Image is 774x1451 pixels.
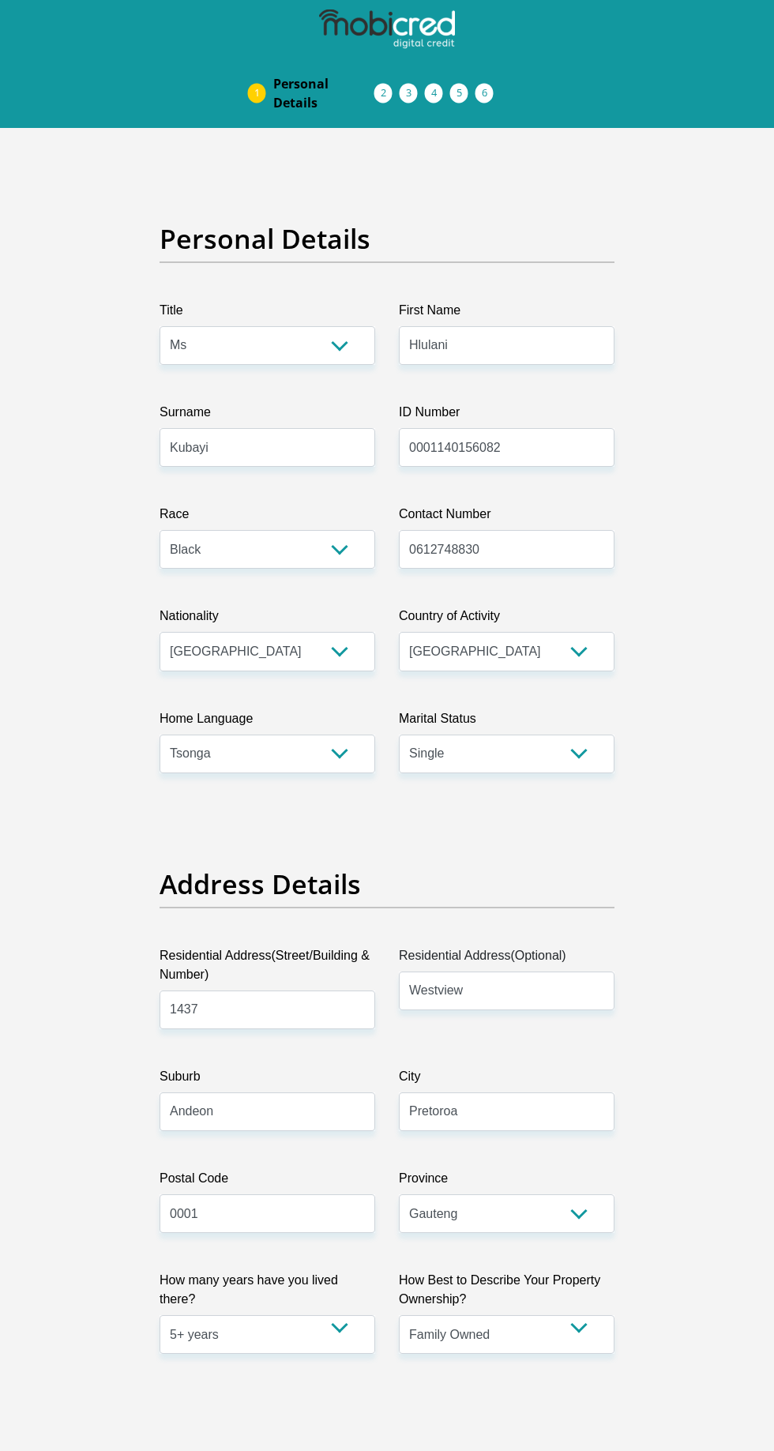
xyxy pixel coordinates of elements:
[160,428,375,467] input: Surname
[160,1315,375,1354] select: Please select a value
[399,505,614,530] label: Contact Number
[160,1067,375,1092] label: Suburb
[160,403,375,428] label: Surname
[399,709,614,735] label: Marital Status
[399,946,614,972] label: Residential Address(Optional)
[160,946,375,991] label: Residential Address(Street/Building & Number)
[399,607,614,632] label: Country of Activity
[160,991,375,1029] input: Valid residential address
[399,1169,614,1194] label: Province
[160,1194,375,1233] input: Postal Code
[399,1271,614,1315] label: How Best to Describe Your Property Ownership?
[399,1067,614,1092] label: City
[160,1092,375,1131] input: Suburb
[399,428,614,467] input: ID Number
[399,1315,614,1354] select: Please select a value
[399,301,614,326] label: First Name
[399,972,614,1010] input: Address line 2 (Optional)
[160,868,614,900] h2: Address Details
[399,403,614,428] label: ID Number
[160,709,375,735] label: Home Language
[399,1092,614,1131] input: City
[160,1271,375,1315] label: How many years have you lived there?
[160,1169,375,1194] label: Postal Code
[399,1194,614,1233] select: Please Select a Province
[399,326,614,365] input: First Name
[160,223,614,255] h2: Personal Details
[261,68,387,118] a: PersonalDetails
[160,301,375,326] label: Title
[273,74,374,112] span: Personal Details
[319,9,455,49] img: mobicred logo
[160,607,375,632] label: Nationality
[160,505,375,530] label: Race
[399,530,614,569] input: Contact Number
